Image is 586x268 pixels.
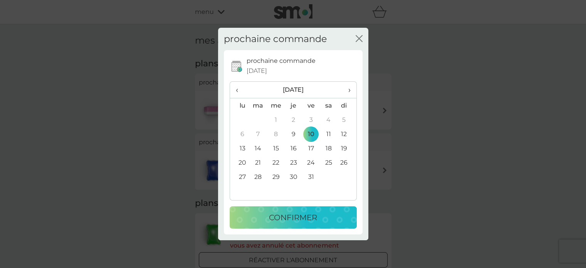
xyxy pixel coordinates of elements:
td: 12 [337,127,356,141]
span: [DATE] [247,66,267,76]
td: 6 [230,127,249,141]
th: ve [302,98,320,113]
td: 10 [302,127,320,141]
td: 20 [230,155,249,170]
td: 24 [302,155,320,170]
td: 17 [302,141,320,155]
th: sa [320,98,337,113]
td: 1 [267,113,285,127]
span: ‹ [236,82,243,98]
td: 27 [230,170,249,184]
p: confirmer [269,211,317,224]
td: 14 [249,141,267,155]
td: 7 [249,127,267,141]
td: 29 [267,170,285,184]
button: fermer [356,35,363,43]
th: lu [230,98,249,113]
td: 30 [285,170,302,184]
td: 18 [320,141,337,155]
th: je [285,98,302,113]
button: confirmer [230,206,357,229]
th: ma [249,98,267,113]
td: 8 [267,127,285,141]
td: 3 [302,113,320,127]
td: 19 [337,141,356,155]
td: 11 [320,127,337,141]
th: [DATE] [249,82,337,98]
td: 31 [302,170,320,184]
th: me [267,98,285,113]
td: 9 [285,127,302,141]
td: 5 [337,113,356,127]
span: › [343,82,350,98]
td: 23 [285,155,302,170]
td: 16 [285,141,302,155]
td: 15 [267,141,285,155]
p: prochaine commande [247,56,316,66]
td: 22 [267,155,285,170]
td: 4 [320,113,337,127]
th: di [337,98,356,113]
h2: prochaine commande [224,34,327,45]
td: 28 [249,170,267,184]
td: 21 [249,155,267,170]
td: 2 [285,113,302,127]
td: 26 [337,155,356,170]
td: 13 [230,141,249,155]
td: 25 [320,155,337,170]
